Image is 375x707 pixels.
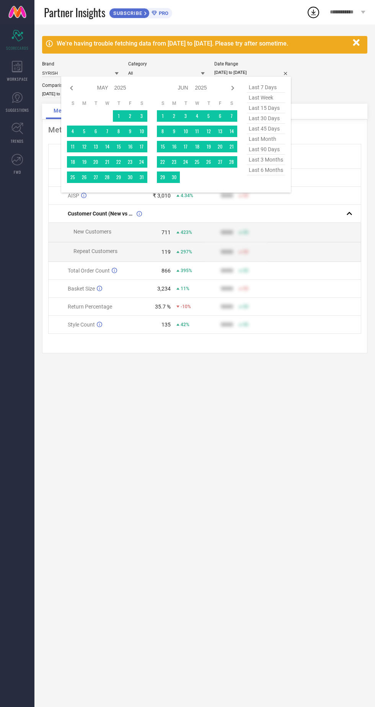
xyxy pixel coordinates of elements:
[180,126,191,137] td: Tue Jun 10 2025
[101,171,113,183] td: Wed May 28 2025
[168,126,180,137] td: Mon Jun 09 2025
[168,171,180,183] td: Mon Jun 30 2025
[124,110,136,122] td: Fri May 02 2025
[128,61,205,67] div: Category
[68,268,110,274] span: Total Order Count
[7,76,28,82] span: WORKSPACE
[247,93,285,103] span: last week
[228,83,237,93] div: Next month
[191,100,203,106] th: Wednesday
[168,100,180,106] th: Monday
[157,110,168,122] td: Sun Jun 01 2025
[168,110,180,122] td: Mon Jun 02 2025
[243,193,248,198] span: 50
[67,126,78,137] td: Sun May 04 2025
[73,229,111,235] span: New Customers
[124,126,136,137] td: Fri May 09 2025
[157,171,168,183] td: Sun Jun 29 2025
[68,322,95,328] span: Style Count
[180,110,191,122] td: Tue Jun 03 2025
[42,83,119,88] div: Comparison Period
[90,141,101,152] td: Tue May 13 2025
[11,138,24,144] span: TRENDS
[68,286,95,292] span: Basket Size
[247,103,285,113] span: last 15 days
[124,171,136,183] td: Fri May 30 2025
[181,230,192,235] span: 423%
[191,126,203,137] td: Wed Jun 11 2025
[109,6,172,18] a: SUBSCRIBEPRO
[78,156,90,168] td: Mon May 19 2025
[247,124,285,134] span: last 45 days
[247,82,285,93] span: last 7 days
[180,141,191,152] td: Tue Jun 17 2025
[221,304,233,310] div: 9999
[90,156,101,168] td: Tue May 20 2025
[67,141,78,152] td: Sun May 11 2025
[73,248,117,254] span: Repeat Customers
[136,171,147,183] td: Sat May 31 2025
[214,100,226,106] th: Friday
[214,69,291,77] input: Select date range
[203,100,214,106] th: Thursday
[168,141,180,152] td: Mon Jun 16 2025
[247,155,285,165] span: last 3 months
[161,322,171,328] div: 135
[221,268,233,274] div: 9999
[247,134,285,144] span: last month
[155,304,171,310] div: 35.7 %
[78,126,90,137] td: Mon May 05 2025
[157,126,168,137] td: Sun Jun 08 2025
[136,141,147,152] td: Sat May 17 2025
[68,211,135,217] span: Customer Count (New vs Repeat)
[161,249,171,255] div: 119
[221,193,233,199] div: 9999
[243,304,248,309] span: 50
[136,156,147,168] td: Sat May 24 2025
[221,286,233,292] div: 9999
[214,141,226,152] td: Fri Jun 20 2025
[221,229,233,235] div: 9999
[168,156,180,168] td: Mon Jun 23 2025
[113,156,124,168] td: Thu May 22 2025
[221,249,233,255] div: 9999
[42,90,119,98] input: Select comparison period
[157,100,168,106] th: Sunday
[181,193,193,198] span: 4.34%
[6,45,29,51] span: SCORECARDS
[101,156,113,168] td: Wed May 21 2025
[181,304,191,309] span: -10%
[247,113,285,124] span: last 30 days
[44,5,105,20] span: Partner Insights
[67,83,76,93] div: Previous month
[181,249,192,255] span: 297%
[113,110,124,122] td: Thu May 01 2025
[221,322,233,328] div: 9999
[6,107,29,113] span: SUGGESTIONS
[113,171,124,183] td: Thu May 29 2025
[136,100,147,106] th: Saturday
[90,126,101,137] td: Tue May 06 2025
[226,100,237,106] th: Saturday
[67,156,78,168] td: Sun May 18 2025
[243,249,248,255] span: 50
[124,141,136,152] td: Fri May 16 2025
[243,322,248,327] span: 50
[181,322,189,327] span: 42%
[203,156,214,168] td: Thu Jun 26 2025
[57,40,349,47] div: We're having trouble fetching data from [DATE] to [DATE]. Please try after sometime.
[226,110,237,122] td: Sat Jun 07 2025
[161,229,171,235] div: 711
[214,156,226,168] td: Fri Jun 27 2025
[68,193,79,199] span: AISP
[307,5,320,19] div: Open download list
[48,125,361,134] div: Metrics
[90,171,101,183] td: Tue May 27 2025
[247,165,285,175] span: last 6 months
[113,100,124,106] th: Thursday
[203,141,214,152] td: Thu Jun 19 2025
[101,141,113,152] td: Wed May 14 2025
[226,141,237,152] td: Sat Jun 21 2025
[67,171,78,183] td: Sun May 25 2025
[14,169,21,175] span: FWD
